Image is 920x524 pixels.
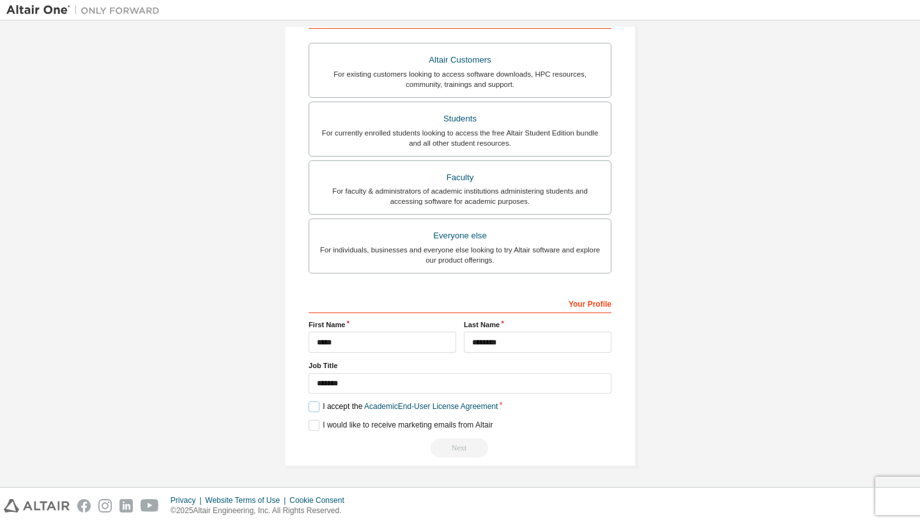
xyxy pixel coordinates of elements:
div: Faculty [317,169,603,187]
div: For individuals, businesses and everyone else looking to try Altair software and explore our prod... [317,245,603,265]
label: I would like to receive marketing emails from Altair [309,420,493,431]
img: facebook.svg [77,499,91,512]
img: instagram.svg [98,499,112,512]
img: youtube.svg [141,499,159,512]
div: Read and acccept EULA to continue [309,438,611,458]
div: Website Terms of Use [205,495,289,505]
img: linkedin.svg [119,499,133,512]
div: Your Profile [309,293,611,313]
label: Job Title [309,360,611,371]
div: For faculty & administrators of academic institutions administering students and accessing softwa... [317,186,603,206]
div: Everyone else [317,227,603,245]
div: For existing customers looking to access software downloads, HPC resources, community, trainings ... [317,69,603,89]
label: Last Name [464,320,611,330]
p: © 2025 Altair Engineering, Inc. All Rights Reserved. [171,505,352,516]
div: For currently enrolled students looking to access the free Altair Student Edition bundle and all ... [317,128,603,148]
div: Privacy [171,495,205,505]
a: Academic End-User License Agreement [364,402,498,411]
img: Altair One [6,4,166,17]
div: Altair Customers [317,51,603,69]
img: altair_logo.svg [4,499,70,512]
label: I accept the [309,401,498,412]
div: Students [317,110,603,128]
label: First Name [309,320,456,330]
div: Cookie Consent [289,495,351,505]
